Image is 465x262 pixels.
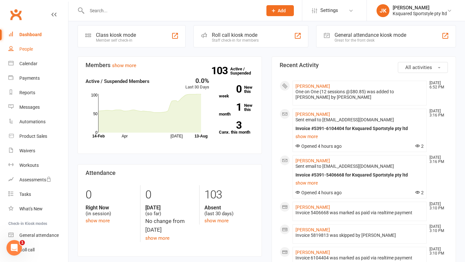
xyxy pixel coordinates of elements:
[415,190,424,195] span: 2
[219,84,242,94] strong: 0
[295,227,330,232] a: [PERSON_NAME]
[295,210,424,216] div: Invoice 5406668 was marked as paid via realtime payment
[112,63,136,68] a: show more
[219,121,254,134] a: 3Canx. this month
[8,86,68,100] a: Reports
[8,202,68,216] a: What's New
[86,78,150,84] strong: Active / Suspended Members
[295,164,394,169] span: Sent email to [EMAIL_ADDRESS][DOMAIN_NAME]
[145,205,195,211] strong: [DATE]
[8,158,68,173] a: Workouts
[295,255,424,261] div: Invoice 6104404 was marked as paid via realtime payment
[295,126,424,131] div: Invoice #5391-6104404 for Ksquared Sportstyle pty ltd
[8,243,68,257] a: Roll call
[295,132,424,141] a: show more
[86,170,254,176] h3: Attendance
[8,187,68,202] a: Tasks
[219,120,242,130] strong: 3
[8,27,68,42] a: Dashboard
[415,144,424,149] span: 2
[185,77,209,91] div: Last 30 Days
[426,109,448,117] time: [DATE] 3:16 PM
[8,6,24,23] a: Clubworx
[295,117,394,122] span: Sent email to [EMAIL_ADDRESS][DOMAIN_NAME]
[295,190,342,195] span: Opened 4 hours ago
[398,62,448,73] button: All activities
[8,100,68,115] a: Messages
[145,235,170,241] a: show more
[19,90,35,95] div: Reports
[19,206,43,211] div: What's New
[219,102,242,112] strong: 1
[145,185,195,205] div: 0
[295,178,424,187] a: show more
[19,163,39,168] div: Workouts
[405,65,432,70] span: All activities
[280,62,448,68] h3: Recent Activity
[86,62,254,68] h3: Members
[426,81,448,89] time: [DATE] 6:52 PM
[8,228,68,243] a: General attendance kiosk mode
[204,205,254,211] strong: Absent
[19,76,40,81] div: Payments
[19,192,31,197] div: Tasks
[426,202,448,210] time: [DATE] 3:10 PM
[8,129,68,144] a: Product Sales
[145,205,195,217] div: (so far)
[8,115,68,129] a: Automations
[295,112,330,117] a: [PERSON_NAME]
[8,144,68,158] a: Waivers
[204,218,229,224] a: show more
[426,225,448,233] time: [DATE] 3:10 PM
[204,205,254,217] div: (last 30 days)
[19,105,40,110] div: Messages
[19,148,35,153] div: Waivers
[295,233,424,238] div: Invoice 5819813 was skipped by [PERSON_NAME]
[96,38,136,43] div: Member self check-in
[295,205,330,210] a: [PERSON_NAME]
[19,32,42,37] div: Dashboard
[19,177,51,182] div: Assessments
[19,233,59,238] div: General attendance
[86,205,135,217] div: (in session)
[8,56,68,71] a: Calendar
[185,77,209,84] div: 0.0%
[19,46,33,52] div: People
[6,240,22,256] iframe: Intercom live chat
[96,32,136,38] div: Class kiosk mode
[19,134,47,139] div: Product Sales
[266,5,294,16] button: Add
[295,250,330,255] a: [PERSON_NAME]
[295,89,424,100] div: One on One (12 sessions @$80.85) was added to [PERSON_NAME] by [PERSON_NAME]
[393,5,447,11] div: [PERSON_NAME]
[393,11,447,16] div: Ksquared Sportstyle pty ltd
[219,85,254,98] a: 0New this week
[19,61,37,66] div: Calendar
[295,172,424,178] div: Invoice #5391-5406668 for Ksquared Sportstyle pty ltd
[295,84,330,89] a: [PERSON_NAME]
[211,66,230,76] strong: 103
[8,173,68,187] a: Assessments
[212,38,259,43] div: Staff check-in for members
[219,103,254,116] a: 1New this month
[8,71,68,86] a: Payments
[86,218,110,224] a: show more
[426,156,448,164] time: [DATE] 3:16 PM
[320,3,338,18] span: Settings
[145,217,195,234] div: No change from [DATE]
[335,32,406,38] div: General attendance kiosk mode
[20,240,25,245] span: 1
[230,62,259,80] a: 103Active / Suspended
[8,42,68,56] a: People
[19,119,46,124] div: Automations
[295,158,330,163] a: [PERSON_NAME]
[295,144,342,149] span: Opened 4 hours ago
[377,4,389,17] div: JK
[335,38,406,43] div: Great for the front desk
[278,8,286,13] span: Add
[85,6,258,15] input: Search...
[86,205,135,211] strong: Right Now
[86,185,135,205] div: 0
[426,247,448,256] time: [DATE] 3:10 PM
[204,185,254,205] div: 103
